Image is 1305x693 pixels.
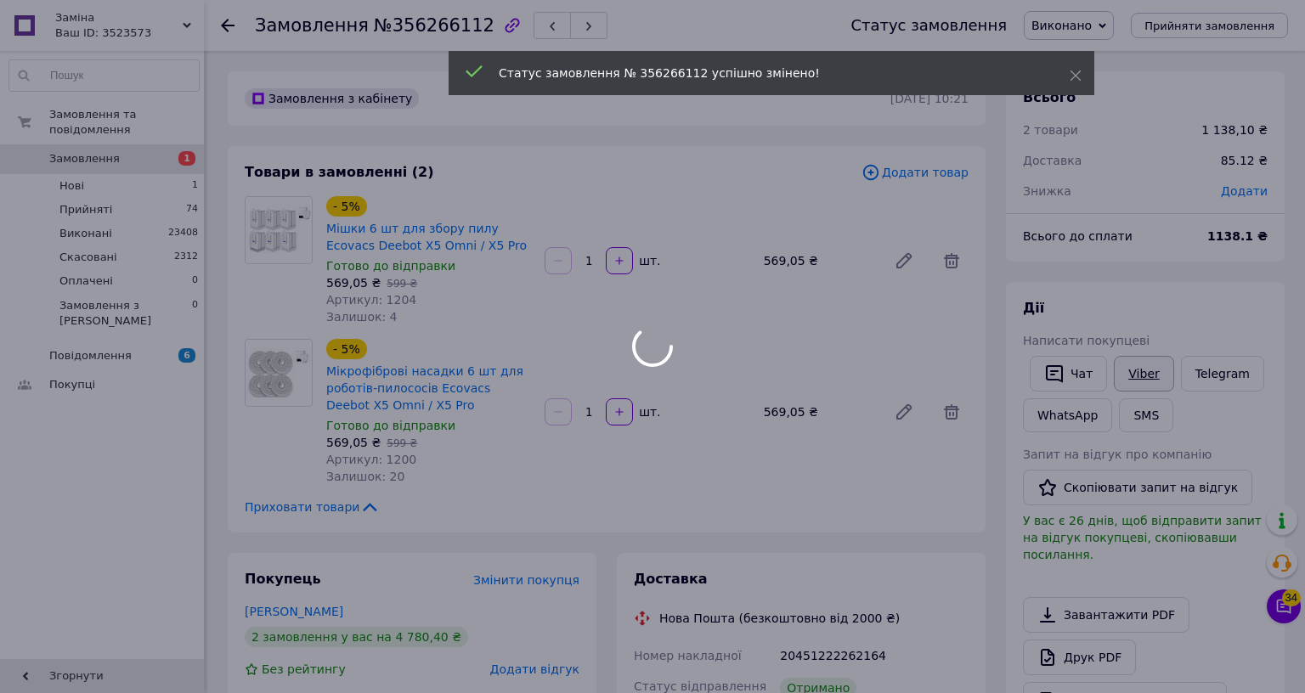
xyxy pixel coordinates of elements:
[1267,589,1301,623] button: Чат з покупцем34
[490,662,579,676] span: Додати відгук
[262,662,346,676] span: Без рейтингу
[887,395,921,429] a: Редагувати
[246,205,312,255] img: Мішки 6 шт для збору пилу Ecovacs Deebot X5 Omni / X5 Pro
[1201,121,1268,138] div: 1 138,10 ₴
[49,151,120,166] span: Замовлення
[178,348,195,363] span: 6
[245,499,380,516] span: Приховати товари
[935,244,969,278] span: Видалити
[326,293,416,307] span: Артикул: 1204
[326,310,398,324] span: Залишок: 4
[1023,597,1189,633] a: Завантажити PDF
[59,202,112,217] span: Прийняті
[245,164,434,180] span: Товари в замовленні (2)
[499,65,1027,82] div: Статус замовлення № 356266112 успішно змінено!
[174,250,198,265] span: 2312
[59,298,192,329] span: Замовлення з [PERSON_NAME]
[178,151,195,166] span: 1
[59,226,112,241] span: Виконані
[1131,13,1288,38] button: Прийняти замовлення
[326,364,523,412] a: Мікрофіброві насадки 6 шт для роботів-пилососів Ecovacs Deebot X5 Omni / X5 Pro
[777,640,972,671] div: 20451222262164
[1207,229,1268,243] b: 1138.1 ₴
[255,15,369,36] span: Замовлення
[850,17,1007,34] div: Статус замовлення
[1031,19,1092,32] span: Виконано
[326,276,381,290] span: 569,05 ₴
[1023,398,1112,432] a: WhatsApp
[245,88,419,109] div: Замовлення з кабінету
[1023,514,1262,561] span: У вас є 26 днів, щоб відправити запит на відгук покупцеві, скопіювавши посилання.
[245,571,321,587] span: Покупець
[634,571,708,587] span: Доставка
[1030,356,1107,392] button: Чат
[1144,20,1274,32] span: Прийняти замовлення
[655,610,904,627] div: Нова Пошта (безкоштовно від 2000 ₴)
[1023,123,1078,137] span: 2 товари
[387,437,417,449] span: 599 ₴
[635,403,662,420] div: шт.
[326,222,527,252] a: Мішки 6 шт для збору пилу Ecovacs Deebot X5 Omni / X5 Pro
[49,348,132,363] span: Повідомлення
[326,339,367,359] div: - 5%
[634,679,766,693] span: Статус відправлення
[49,377,95,392] span: Покупці
[326,436,381,449] span: 569,05 ₴
[1119,398,1173,432] button: SMS
[887,244,921,278] a: Редагувати
[186,202,198,217] span: 74
[1221,184,1268,198] span: Додати
[246,348,312,398] img: Мікрофіброві насадки 6 шт для роботів-пилососів Ecovacs Deebot X5 Omni / X5 Pro
[1023,470,1252,505] button: Скопіювати запит на відгук
[59,178,84,194] span: Нові
[1023,154,1082,167] span: Доставка
[55,10,183,25] span: Заміна
[1211,142,1278,179] div: 85.12 ₴
[1023,229,1133,243] span: Всього до сплати
[9,60,199,91] input: Пошук
[935,395,969,429] span: Видалити
[326,196,367,217] div: - 5%
[1023,334,1150,347] span: Написати покупцеві
[473,573,579,587] span: Змінити покупця
[55,25,204,41] div: Ваш ID: 3523573
[168,226,198,241] span: 23408
[59,250,117,265] span: Скасовані
[757,400,880,424] div: 569,05 ₴
[192,178,198,194] span: 1
[245,627,468,647] div: 2 замовлення у вас на 4 780,40 ₴
[1023,300,1044,316] span: Дії
[326,419,455,432] span: Готово до відправки
[387,278,417,290] span: 599 ₴
[757,249,880,273] div: 569,05 ₴
[326,470,404,483] span: Залишок: 20
[862,163,969,182] span: Додати товар
[326,453,416,466] span: Артикул: 1200
[245,605,343,618] a: [PERSON_NAME]
[634,649,742,662] span: Номер накладної
[192,273,198,289] span: 0
[192,298,198,329] span: 0
[59,273,113,289] span: Оплачені
[1181,356,1264,392] a: Telegram
[49,107,204,138] span: Замовлення та повідомлення
[221,17,234,34] div: Повернутися назад
[1023,184,1071,198] span: Знижка
[635,252,662,269] div: шт.
[1023,639,1136,675] a: Друк PDF
[326,259,455,273] span: Готово до відправки
[1282,589,1301,606] span: 34
[1114,356,1173,392] a: Viber
[1023,448,1212,461] span: Запит на відгук про компанію
[374,15,494,36] span: №356266112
